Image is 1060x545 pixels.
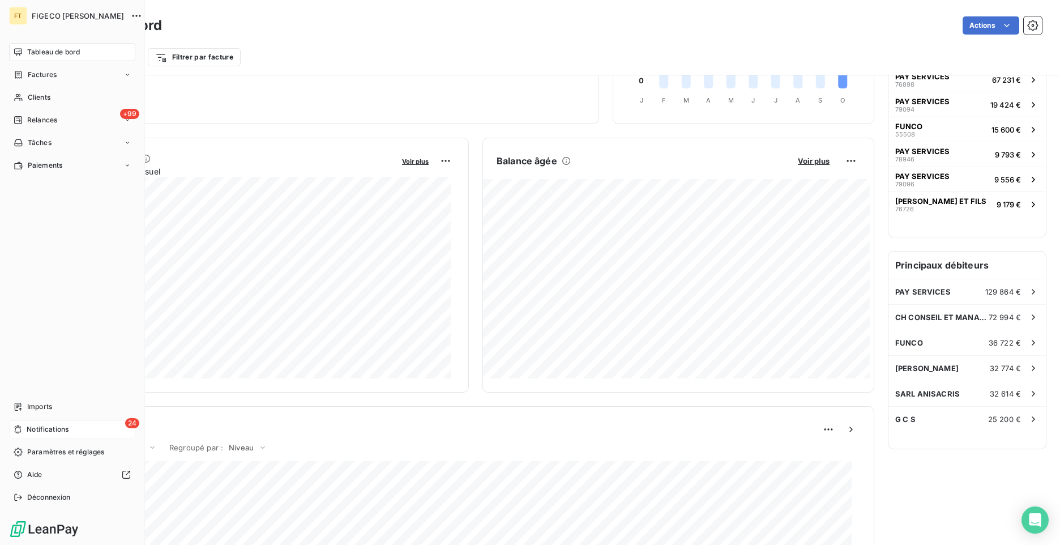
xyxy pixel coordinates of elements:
span: G C S [895,415,916,424]
tspan: A [796,96,800,104]
span: 129 864 € [985,287,1021,296]
span: Déconnexion [27,492,71,503]
tspan: O [840,96,845,104]
span: 24 [125,418,139,428]
tspan: S [818,96,822,104]
button: Voir plus [399,156,432,166]
span: 9 556 € [994,175,1021,184]
span: 78946 [895,156,914,163]
span: FIGECO [PERSON_NAME] [32,11,124,20]
span: PAY SERVICES [895,147,950,156]
span: 9 793 € [995,150,1021,159]
span: 67 231 € [992,75,1021,84]
span: Voir plus [402,157,429,165]
span: 76726 [895,206,914,212]
button: Filtrer par facture [148,48,241,66]
span: 79094 [895,106,914,113]
span: Tâches [28,138,52,148]
button: FUNCO5550815 600 € [888,117,1046,142]
tspan: J [774,96,777,104]
span: 25 200 € [988,415,1021,424]
span: Tableau de bord [27,47,80,57]
button: Actions [963,16,1019,35]
span: Imports [27,402,52,412]
span: Notifications [27,424,69,435]
span: 72 994 € [989,313,1021,322]
span: Relances [27,115,57,125]
span: 32 614 € [990,389,1021,398]
button: [PERSON_NAME] ET FILS767269 179 € [888,191,1046,216]
span: PAY SERVICES [895,287,951,296]
span: 55508 [895,131,915,138]
span: CH CONSEIL ET MANAGEMENT [895,313,989,322]
tspan: J [751,96,755,104]
span: PAY SERVICES [895,97,950,106]
span: Factures [28,70,57,80]
span: Regroupé par : [169,443,223,452]
span: 32 774 € [990,364,1021,373]
span: Niveau [229,443,254,452]
span: 9 179 € [997,200,1021,209]
span: Paiements [28,160,62,171]
button: PAY SERVICES790969 556 € [888,167,1046,191]
span: Clients [28,92,50,103]
span: [PERSON_NAME] [895,364,959,373]
span: 76898 [895,81,914,88]
tspan: M [683,96,689,104]
tspan: F [662,96,666,104]
button: PAY SERVICES7909419 424 € [888,92,1046,117]
span: 36 722 € [989,338,1021,347]
span: Chiffre d'affaires mensuel [64,165,394,177]
tspan: M [728,96,734,104]
tspan: A [706,96,711,104]
h6: Balance âgée [497,154,557,168]
span: FUNCO [895,122,922,131]
button: Voir plus [794,156,833,166]
span: +99 [120,109,139,119]
button: PAY SERVICES789469 793 € [888,142,1046,167]
div: FT [9,7,27,25]
tspan: J [640,96,643,104]
span: PAY SERVICES [895,172,950,181]
img: Logo LeanPay [9,520,79,538]
span: SARL ANISACRIS [895,389,960,398]
span: 79096 [895,181,914,188]
h6: Principaux débiteurs [888,252,1046,279]
button: PAY SERVICES7689867 231 € [888,67,1046,92]
span: 19 424 € [990,100,1021,109]
span: Paramètres et réglages [27,447,104,457]
span: PAY SERVICES [895,72,950,81]
span: 15 600 € [991,125,1021,134]
span: Aide [27,470,42,480]
div: Open Intercom Messenger [1021,506,1049,534]
span: Voir plus [798,156,830,165]
span: FUNCO [895,338,923,347]
span: [PERSON_NAME] ET FILS [895,197,986,206]
a: Aide [9,466,135,484]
